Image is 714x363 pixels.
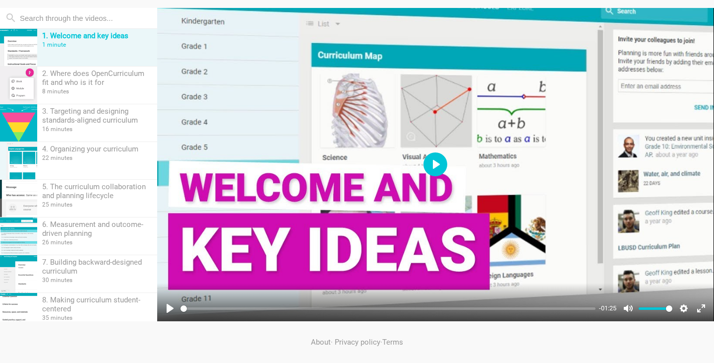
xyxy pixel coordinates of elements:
[42,314,152,321] div: 35 minutes
[382,338,403,347] a: Terms
[42,107,152,125] div: 3. Targeting and designing standards-aligned curriculum
[42,154,152,161] div: 22 minutes
[59,321,654,363] div: · ·
[42,145,152,153] div: 4. Organizing your curriculum
[42,182,152,200] div: 5. The curriculum collaboration and planning lifecycle
[335,338,380,347] a: Privacy policy
[42,295,152,313] div: 8. Making curriculum student-centered
[639,304,672,313] input: Volume
[42,258,152,276] div: 7. Building backward-designed curriculum
[42,69,152,87] div: 2. Where does OpenCurriculum fit and who is it for
[423,152,447,176] button: Play, 1. Welcome and key ideas
[596,303,619,314] div: Current time
[42,126,152,133] div: 16 minutes
[42,41,152,48] div: 1 minute
[42,239,152,246] div: 26 minutes
[42,220,152,238] div: 6. Measurement and outcome-driven planning
[42,277,152,284] div: 30 minutes
[42,88,152,95] div: 8 minutes
[162,300,178,316] button: Play, 1. Welcome and key ideas
[42,201,152,208] div: 25 minutes
[42,31,152,40] div: 1. Welcome and key ideas
[180,304,595,313] input: Seek
[311,338,331,347] a: About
